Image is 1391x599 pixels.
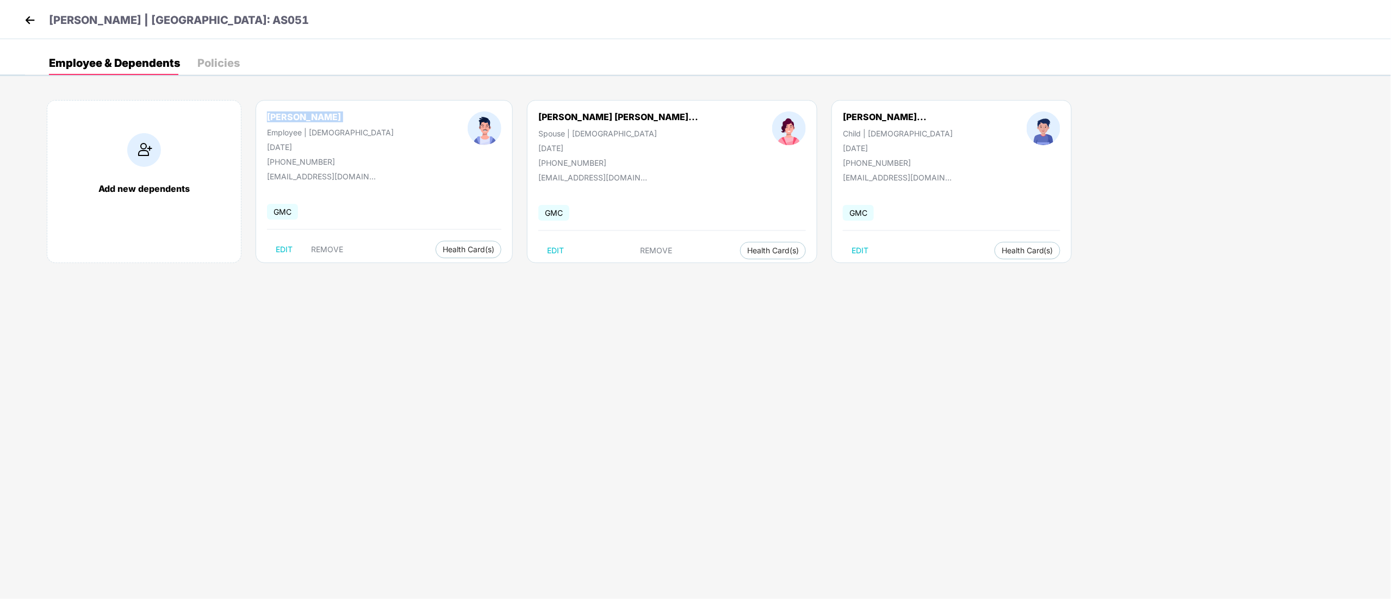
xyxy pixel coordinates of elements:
span: REMOVE [641,246,673,255]
button: Health Card(s) [740,242,806,259]
div: Add new dependents [58,183,230,194]
button: Health Card(s) [995,242,1060,259]
button: Health Card(s) [436,241,501,258]
div: [DATE] [267,142,394,152]
button: EDIT [267,241,301,258]
div: [DATE] [538,143,698,153]
p: [PERSON_NAME] | [GEOGRAPHIC_DATA]: AS051 [49,12,309,29]
div: [PERSON_NAME] [267,111,394,122]
div: Employee | [DEMOGRAPHIC_DATA] [267,128,394,137]
div: [PHONE_NUMBER] [843,158,953,167]
div: [EMAIL_ADDRESS][DOMAIN_NAME] [267,172,376,181]
span: EDIT [276,245,293,254]
img: back [22,12,38,28]
img: profileImage [468,111,501,145]
div: [PERSON_NAME] [PERSON_NAME]... [538,111,698,122]
img: profileImage [1027,111,1060,145]
div: [PHONE_NUMBER] [538,158,698,167]
span: EDIT [547,246,564,255]
button: REMOVE [632,242,681,259]
span: Health Card(s) [443,247,494,252]
div: [EMAIL_ADDRESS][DOMAIN_NAME] [538,173,647,182]
div: [PERSON_NAME]... [843,111,927,122]
span: Health Card(s) [1002,248,1053,253]
span: GMC [267,204,298,220]
img: profileImage [772,111,806,145]
span: GMC [843,205,874,221]
div: Policies [197,58,240,68]
div: Spouse | [DEMOGRAPHIC_DATA] [538,129,698,138]
div: [PHONE_NUMBER] [267,157,394,166]
span: Health Card(s) [747,248,799,253]
div: [EMAIL_ADDRESS][DOMAIN_NAME] [843,173,952,182]
button: EDIT [538,242,573,259]
div: [DATE] [843,143,953,153]
div: Child | [DEMOGRAPHIC_DATA] [843,129,953,138]
div: Employee & Dependents [49,58,180,68]
button: REMOVE [302,241,352,258]
button: EDIT [843,242,877,259]
span: GMC [538,205,569,221]
img: addIcon [127,133,161,167]
span: EDIT [852,246,868,255]
span: REMOVE [311,245,343,254]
